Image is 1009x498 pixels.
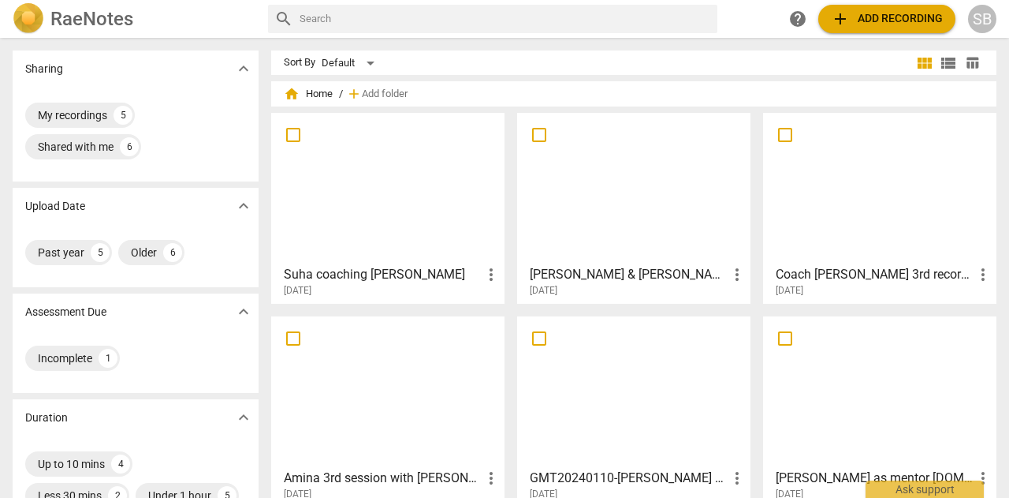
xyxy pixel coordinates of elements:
[913,51,936,75] button: Tile view
[818,5,955,33] button: Upload
[965,55,980,70] span: table_chart
[284,57,315,69] div: Sort By
[274,9,293,28] span: search
[38,107,107,123] div: My recordings
[232,300,255,324] button: Show more
[530,469,728,488] h3: GMT20240110-azhar and julie _Recording
[362,88,408,100] span: Add folder
[91,243,110,262] div: 5
[784,5,812,33] a: Help
[936,51,960,75] button: List view
[346,86,362,102] span: add
[284,86,300,102] span: home
[939,54,958,73] span: view_list
[38,350,92,366] div: Incomplete
[38,139,114,155] div: Shared with me
[769,118,991,297] a: Coach [PERSON_NAME] 3rd recorded session[DATE]
[114,106,132,125] div: 5
[284,86,333,102] span: Home
[38,456,105,472] div: Up to 10 mins
[339,88,343,100] span: /
[974,265,992,284] span: more_vert
[915,54,934,73] span: view_module
[831,9,943,28] span: Add recording
[38,245,84,260] div: Past year
[968,5,996,33] button: SB
[284,284,311,298] span: [DATE]
[131,245,157,260] div: Older
[284,265,482,284] h3: Suha coaching Maleeha
[25,198,85,215] p: Upload Date
[234,59,253,78] span: expand_more
[99,349,117,368] div: 1
[277,118,499,297] a: Suha coaching [PERSON_NAME][DATE]
[232,57,255,81] button: Show more
[974,469,992,488] span: more_vert
[163,243,182,262] div: 6
[300,6,711,32] input: Search
[530,284,557,298] span: [DATE]
[232,406,255,429] button: Show more
[234,197,253,215] span: expand_more
[866,481,984,498] div: Ask support
[530,265,728,284] h3: Michel & Christos-20250513_Meeting Recording
[13,3,255,35] a: LogoRaeNotes
[523,118,745,297] a: [PERSON_NAME] & [PERSON_NAME]-20250513_Meeting Recording[DATE]
[120,137,139,156] div: 6
[25,304,106,320] p: Assessment Due
[831,9,850,28] span: add
[25,61,63,77] p: Sharing
[482,469,501,488] span: more_vert
[284,469,482,488] h3: Amina 3rd session with Myrna (online-audio-converter.com)
[322,51,380,76] div: Default
[234,302,253,321] span: expand_more
[728,469,747,488] span: more_vert
[776,469,974,488] h3: eric as mentor coach.audio_only
[25,410,68,426] p: Duration
[960,51,984,75] button: Table view
[728,265,747,284] span: more_vert
[788,9,807,28] span: help
[111,455,130,474] div: 4
[13,3,44,35] img: Logo
[232,194,255,218] button: Show more
[482,265,501,284] span: more_vert
[776,265,974,284] h3: Coach merna 3rd recorded session
[234,408,253,427] span: expand_more
[776,284,803,298] span: [DATE]
[50,8,133,30] h2: RaeNotes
